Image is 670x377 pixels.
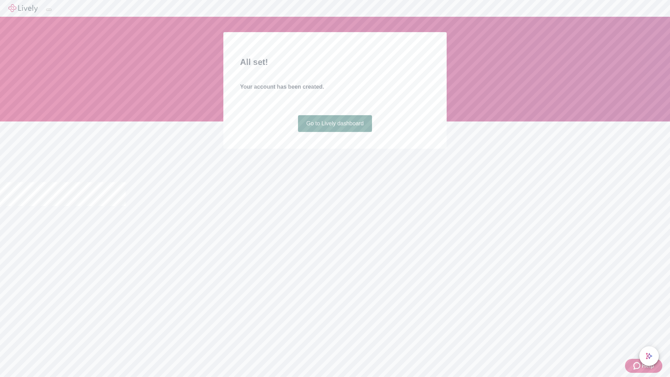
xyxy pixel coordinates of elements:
[642,362,654,370] span: Help
[633,362,642,370] svg: Zendesk support icon
[46,9,52,11] button: Log out
[639,346,659,366] button: chat
[646,353,653,360] svg: Lively AI Assistant
[240,83,430,91] h4: Your account has been created.
[625,359,662,373] button: Zendesk support iconHelp
[240,56,430,68] h2: All set!
[8,4,38,13] img: Lively
[298,115,372,132] a: Go to Lively dashboard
